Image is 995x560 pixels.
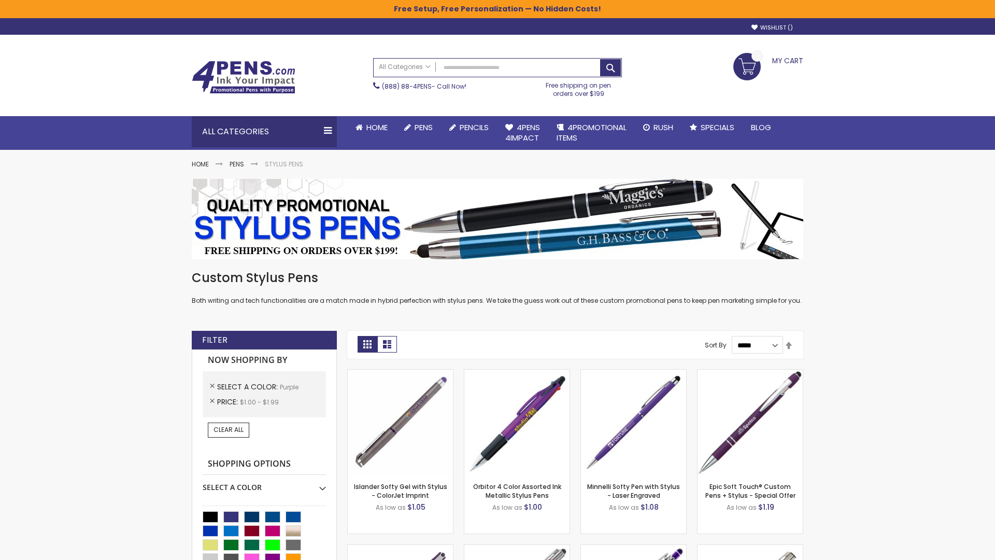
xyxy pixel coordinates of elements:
[217,397,240,407] span: Price
[557,122,627,143] span: 4PROMOTIONAL ITEMS
[641,502,659,512] span: $1.08
[192,61,295,94] img: 4Pens Custom Pens and Promotional Products
[348,370,453,475] img: Islander Softy Gel with Stylus - ColorJet Imprint-Purple
[347,116,396,139] a: Home
[727,503,757,512] span: As low as
[473,482,561,499] a: Orbitor 4 Color Assorted Ink Metallic Stylus Pens
[415,122,433,133] span: Pens
[751,24,793,32] a: Wishlist
[587,482,680,499] a: Minnelli Softy Pen with Stylus - Laser Engraved
[240,398,279,407] span: $1.00 - $1.99
[492,503,522,512] span: As low as
[382,82,466,91] span: - Call Now!
[505,122,540,143] span: 4Pens 4impact
[535,77,622,98] div: Free shipping on pen orders over $199
[758,502,774,512] span: $1.19
[464,544,570,553] a: Tres-Chic with Stylus Metal Pen - Standard Laser-Purple
[358,336,377,353] strong: Grid
[348,544,453,553] a: Avendale Velvet Touch Stylus Gel Pen-Purple
[441,116,497,139] a: Pencils
[280,383,298,391] span: Purple
[214,425,244,434] span: Clear All
[203,349,326,371] strong: Now Shopping by
[396,116,441,139] a: Pens
[681,116,743,139] a: Specials
[705,482,795,499] a: Epic Soft Touch® Custom Pens + Stylus - Special Offer
[192,270,803,305] div: Both writing and tech functionalities are a match made in hybrid perfection with stylus pens. We ...
[701,122,734,133] span: Specials
[548,116,635,150] a: 4PROMOTIONALITEMS
[203,475,326,493] div: Select A Color
[581,544,686,553] a: Phoenix Softy with Stylus Pen - Laser-Purple
[581,370,686,475] img: Minnelli Softy Pen with Stylus - Laser Engraved-Purple
[374,59,436,76] a: All Categories
[460,122,489,133] span: Pencils
[407,502,425,512] span: $1.05
[705,341,727,349] label: Sort By
[743,116,779,139] a: Blog
[698,544,803,553] a: Tres-Chic Touch Pen - Standard Laser-Purple
[497,116,548,150] a: 4Pens4impact
[464,369,570,378] a: Orbitor 4 Color Assorted Ink Metallic Stylus Pens-Purple
[192,179,803,259] img: Stylus Pens
[354,482,447,499] a: Islander Softy Gel with Stylus - ColorJet Imprint
[635,116,681,139] a: Rush
[379,63,431,71] span: All Categories
[265,160,303,169] strong: Stylus Pens
[192,270,803,286] h1: Custom Stylus Pens
[202,334,228,346] strong: Filter
[230,160,244,169] a: Pens
[698,370,803,475] img: 4P-MS8B-Purple
[698,369,803,378] a: 4P-MS8B-Purple
[348,369,453,378] a: Islander Softy Gel with Stylus - ColorJet Imprint-Purple
[382,82,432,91] a: (888) 88-4PENS
[524,502,542,512] span: $1.00
[366,122,388,133] span: Home
[609,503,639,512] span: As low as
[751,122,771,133] span: Blog
[203,453,326,475] strong: Shopping Options
[217,382,280,392] span: Select A Color
[581,369,686,378] a: Minnelli Softy Pen with Stylus - Laser Engraved-Purple
[376,503,406,512] span: As low as
[208,423,249,437] a: Clear All
[192,160,209,169] a: Home
[464,370,570,475] img: Orbitor 4 Color Assorted Ink Metallic Stylus Pens-Purple
[653,122,673,133] span: Rush
[192,116,337,147] div: All Categories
